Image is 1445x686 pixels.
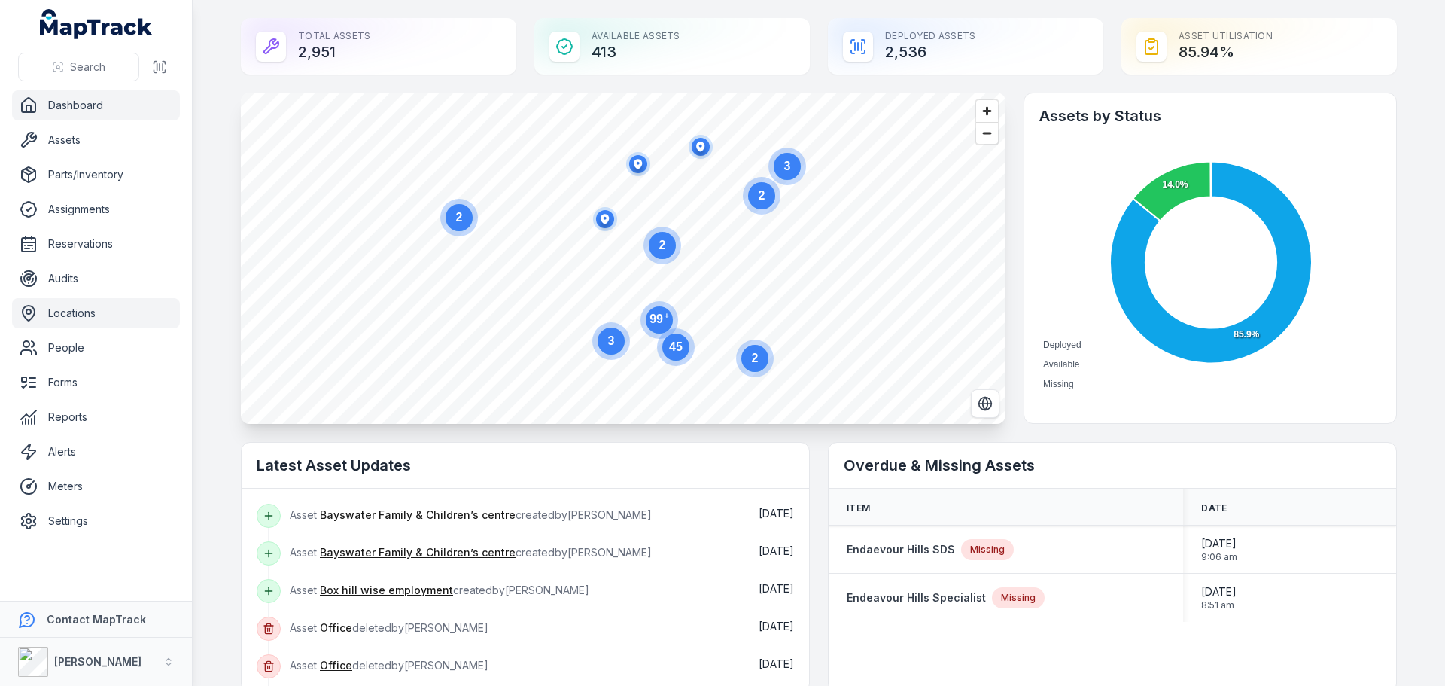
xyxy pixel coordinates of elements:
text: 3 [608,334,615,347]
span: Asset created by [PERSON_NAME] [290,508,652,521]
a: Dashboard [12,90,180,120]
h2: Latest Asset Updates [257,455,794,476]
a: Endeavour Hills Specialist [847,590,986,605]
strong: Contact MapTrack [47,613,146,626]
text: 2 [752,352,759,364]
text: 3 [784,160,791,172]
a: Meters [12,471,180,502]
span: [DATE] [1201,536,1237,551]
a: MapTrack [40,9,153,39]
span: 9:06 am [1201,551,1237,563]
a: Reports [12,402,180,432]
a: Assignments [12,194,180,224]
a: Office [320,620,352,636]
h2: Overdue & Missing Assets [844,455,1381,476]
a: Reservations [12,229,180,259]
a: Settings [12,506,180,536]
a: Audits [12,264,180,294]
button: Search [18,53,139,81]
div: Missing [961,539,1014,560]
time: 10/15/2025, 10:52:26 AM [759,544,794,557]
div: Missing [992,587,1045,608]
a: Forms [12,367,180,398]
a: Alerts [12,437,180,467]
a: Assets [12,125,180,155]
button: Switch to Satellite View [971,389,999,418]
span: [DATE] [759,657,794,670]
span: Asset created by [PERSON_NAME] [290,584,589,596]
span: Item [847,502,870,514]
strong: [PERSON_NAME] [54,655,141,668]
span: [DATE] [1201,584,1237,599]
canvas: Map [241,93,1005,424]
text: 2 [456,211,463,224]
time: 10/15/2025, 10:52:26 AM [759,507,794,520]
time: 10/10/2025, 12:07:08 PM [759,620,794,633]
span: [DATE] [759,507,794,520]
span: Asset deleted by [PERSON_NAME] [290,621,488,634]
span: [DATE] [759,544,794,557]
text: 2 [759,189,765,202]
span: Asset deleted by [PERSON_NAME] [290,659,488,672]
span: 8:51 am [1201,599,1237,611]
button: Zoom out [976,122,998,144]
text: 45 [669,340,683,353]
time: 8/1/2025, 8:51:18 AM [1201,584,1237,611]
span: [DATE] [759,582,794,595]
a: Bayswater Family & Children’s centre [320,508,516,523]
time: 8/1/2025, 9:06:46 AM [1201,536,1237,563]
span: Date [1201,502,1227,514]
h2: Assets by Status [1039,105,1381,127]
span: Deployed [1043,340,1081,350]
time: 10/14/2025, 11:09:01 AM [759,582,794,595]
text: 99 [649,312,669,325]
span: Available [1043,359,1079,370]
a: People [12,333,180,363]
a: Office [320,658,352,673]
a: Endaevour Hills SDS [847,542,955,557]
a: Bayswater Family & Children’s centre [320,545,516,560]
button: Zoom in [976,100,998,122]
time: 10/10/2025, 12:07:08 PM [759,657,794,670]
span: [DATE] [759,620,794,633]
tspan: + [665,312,669,320]
text: 2 [659,239,666,252]
a: Parts/Inventory [12,160,180,190]
a: Box hill wise employment [320,583,453,598]
a: Locations [12,298,180,328]
span: Asset created by [PERSON_NAME] [290,546,652,559]
span: Missing [1043,379,1074,389]
span: Search [70,59,105,75]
